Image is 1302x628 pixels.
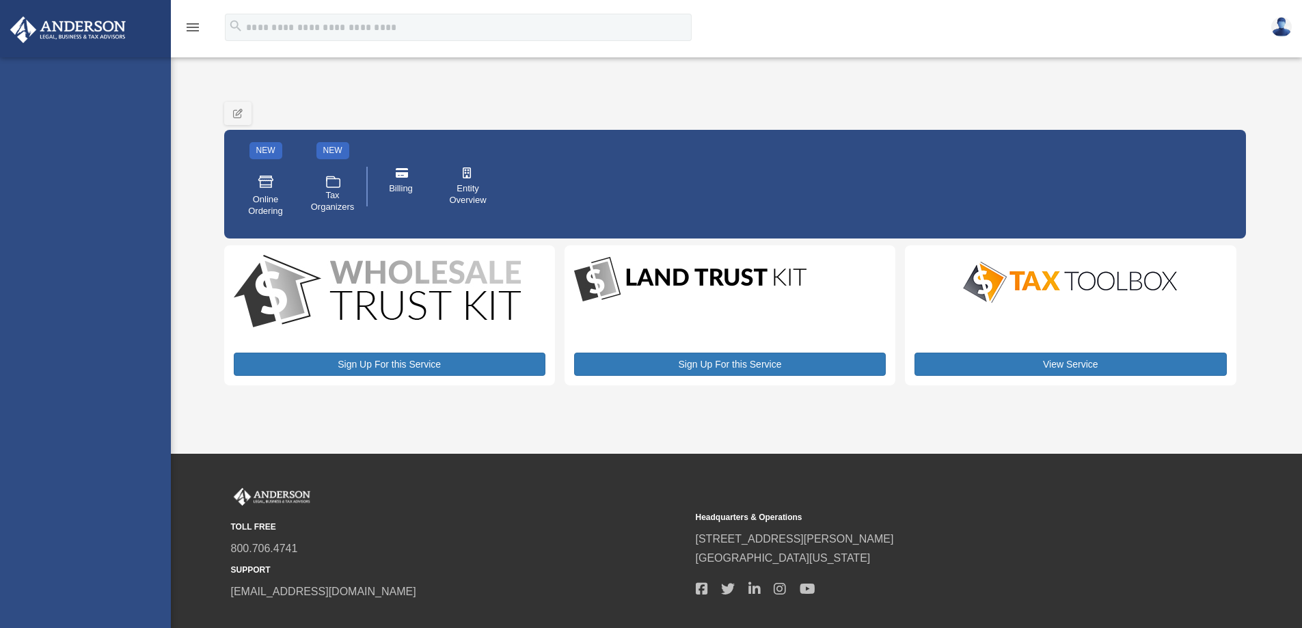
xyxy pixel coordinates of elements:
i: search [228,18,243,33]
a: Online Ordering [237,164,295,227]
a: Entity Overview [439,158,497,215]
span: Entity Overview [449,183,487,206]
span: Tax Organizers [311,190,355,213]
a: [GEOGRAPHIC_DATA][US_STATE] [696,552,871,564]
div: NEW [249,142,282,159]
span: Billing [389,183,413,195]
small: SUPPORT [231,563,686,577]
a: 800.706.4741 [231,543,298,554]
img: User Pic [1271,17,1292,37]
img: Anderson Advisors Platinum Portal [6,16,130,43]
img: LandTrust_lgo-1.jpg [574,255,806,305]
a: Sign Up For this Service [234,353,545,376]
div: NEW [316,142,349,159]
a: [STREET_ADDRESS][PERSON_NAME] [696,533,894,545]
img: Anderson Advisors Platinum Portal [231,488,313,506]
span: Online Ordering [247,194,285,217]
small: TOLL FREE [231,520,686,534]
a: Sign Up For this Service [574,353,886,376]
i: menu [185,19,201,36]
a: View Service [914,353,1226,376]
a: [EMAIL_ADDRESS][DOMAIN_NAME] [231,586,416,597]
small: Headquarters & Operations [696,510,1151,525]
a: Tax Organizers [304,164,362,227]
img: WS-Trust-Kit-lgo-1.jpg [234,255,521,331]
a: Billing [372,158,430,215]
a: menu [185,24,201,36]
